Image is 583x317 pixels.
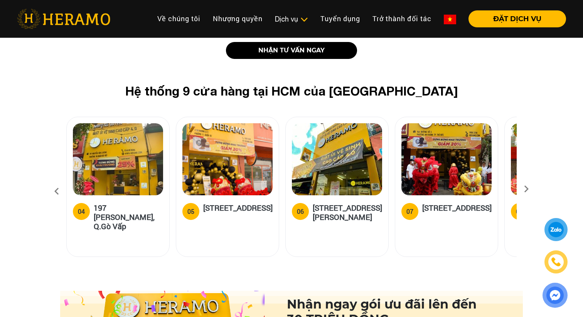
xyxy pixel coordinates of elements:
a: Về chúng tôi [151,10,207,27]
div: 05 [187,207,194,216]
h5: 197 [PERSON_NAME], Q.Gò Vấp [94,203,163,231]
button: ĐẶT DỊCH VỤ [468,10,566,27]
img: heramo-logo.png [17,9,110,29]
a: NHẬN TƯ VẤN NGAY [226,42,357,59]
div: 08 [516,207,523,216]
img: phone-icon [552,258,561,266]
div: 04 [78,207,85,216]
img: vn-flag.png [444,15,456,24]
a: Trở thành đối tác [366,10,438,27]
a: ĐẶT DỊCH VỤ [462,15,566,22]
img: subToggleIcon [300,16,308,23]
a: phone-icon [546,252,566,272]
div: 07 [406,207,413,216]
h2: Hệ thống 9 cửa hàng tại HCM của [GEOGRAPHIC_DATA] [79,84,504,98]
div: 06 [297,207,304,216]
h5: [STREET_ADDRESS] [422,203,492,218]
img: heramo-197-nguyen-van-luong [73,123,163,195]
img: heramo-179b-duong-3-thang-2-phuong-11-quan-10 [182,123,273,195]
a: Tuyển dụng [314,10,366,27]
a: Nhượng quyền [207,10,269,27]
h5: [STREET_ADDRESS] [203,203,273,218]
div: Dịch vụ [275,14,308,24]
h5: [STREET_ADDRESS][PERSON_NAME] [313,203,382,221]
img: heramo-15a-duong-so-2-phuong-an-khanh-thu-duc [401,123,492,195]
img: heramo-314-le-van-viet-phuong-tang-nhon-phu-b-quan-9 [292,123,382,195]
